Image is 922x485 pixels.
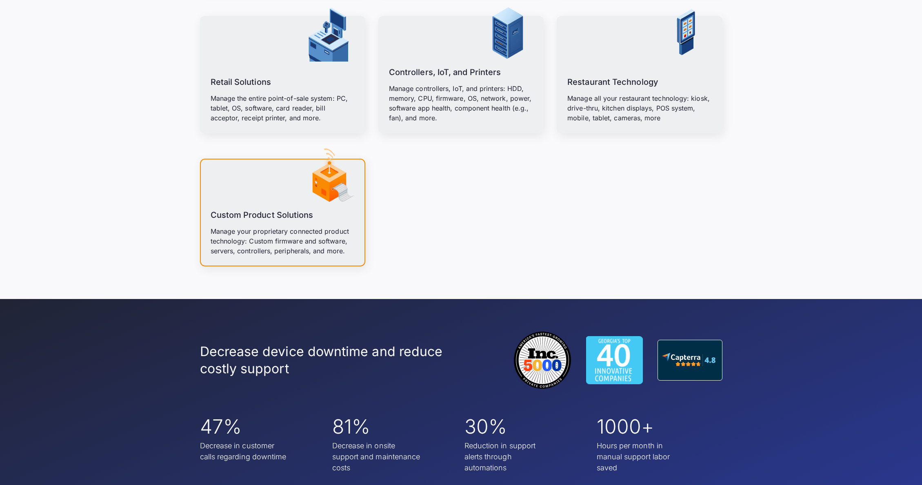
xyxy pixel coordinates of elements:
[567,75,658,89] h3: Restaurant Technology
[200,343,475,377] h2: Decrease device downtime and reduce costly support
[211,226,355,256] p: Manage your proprietary connected product technology: Custom firmware and software, servers, cont...
[661,351,718,370] img: Capterra rates Canopy highly
[464,440,554,473] div: Reduction in support alerts through automations
[211,93,355,123] p: Manage the entire point-of-sale system: PC, tablet, OS, software, card reader, bill acceptor, rec...
[464,415,554,438] div: 30%
[597,440,687,473] div: Hours per month in manual support labor saved
[200,159,365,266] a: Custom Product SolutionsManage your proprietary connected product technology: Custom firmware and...
[200,440,290,462] div: Decrease in customer calls regarding downtime
[200,415,290,438] div: 47%
[200,16,365,133] a: Retail SolutionsManage the entire point-of-sale system: PC, tablet, OS, software, card reader, bi...
[586,336,643,384] img: Canopy is Georgia top 40 innovative companies
[389,84,533,123] p: Manage controllers, IoT, and printers: HDD, memory, CPU, firmware, OS, network, power, software a...
[332,440,422,473] div: Decrease in onsite support and maintenance costs
[514,332,571,389] img: Canopy is an INC 5000 List award winner
[332,415,422,438] div: 81%
[597,415,687,438] div: 1000+
[389,66,501,79] h3: Controllers, IoT, and Printers
[211,208,313,221] h3: Custom Product Solutions
[567,93,711,123] p: Manage all your restaurant technology: kiosk, drive-thru, kitchen displays, POS system, mobile, t...
[211,75,271,89] h3: Retail Solutions
[557,16,722,133] a: Restaurant TechnologyManage all your restaurant technology: kiosk, drive-thru, kitchen displays, ...
[378,16,544,133] a: Controllers, IoT, and PrintersManage controllers, IoT, and printers: HDD, memory, CPU, firmware, ...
